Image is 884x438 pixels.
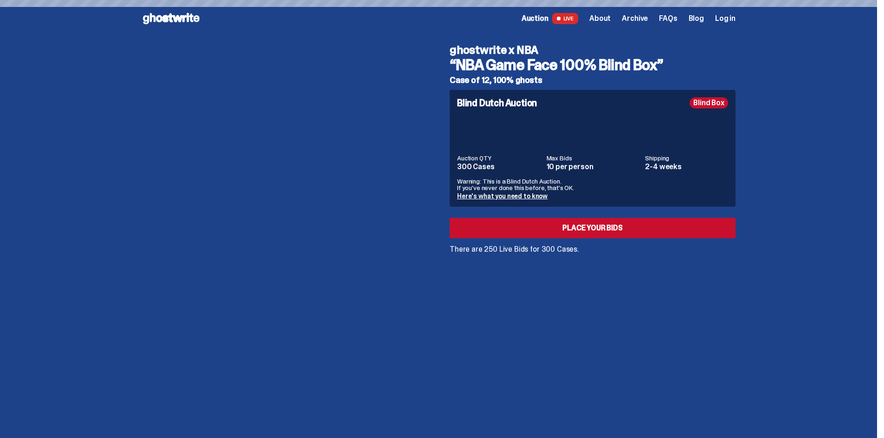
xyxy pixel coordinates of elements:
a: About [589,15,611,22]
h3: “NBA Game Face 100% Blind Box” [450,57,736,72]
h4: ghostwrite x NBA [450,44,736,56]
dt: Shipping [645,155,728,161]
dd: 300 Cases [457,163,541,171]
h5: Case of 12, 100% ghosts [450,76,736,84]
a: Place your Bids [450,218,736,238]
a: Archive [622,15,648,22]
dd: 10 per person [547,163,640,171]
dt: Max Bids [547,155,640,161]
p: There are 250 Live Bids for 300 Cases. [450,246,736,253]
span: LIVE [552,13,579,24]
a: Here's what you need to know [457,192,548,200]
p: Warning: This is a Blind Dutch Auction. If you’ve never done this before, that’s OK. [457,178,728,191]
a: Log in [715,15,736,22]
dt: Auction QTY [457,155,541,161]
a: Blog [689,15,704,22]
span: Auction [522,15,548,22]
div: Blind Box [690,97,728,108]
dd: 2-4 weeks [645,163,728,171]
a: Auction LIVE [522,13,578,24]
h4: Blind Dutch Auction [457,98,537,108]
a: FAQs [659,15,677,22]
